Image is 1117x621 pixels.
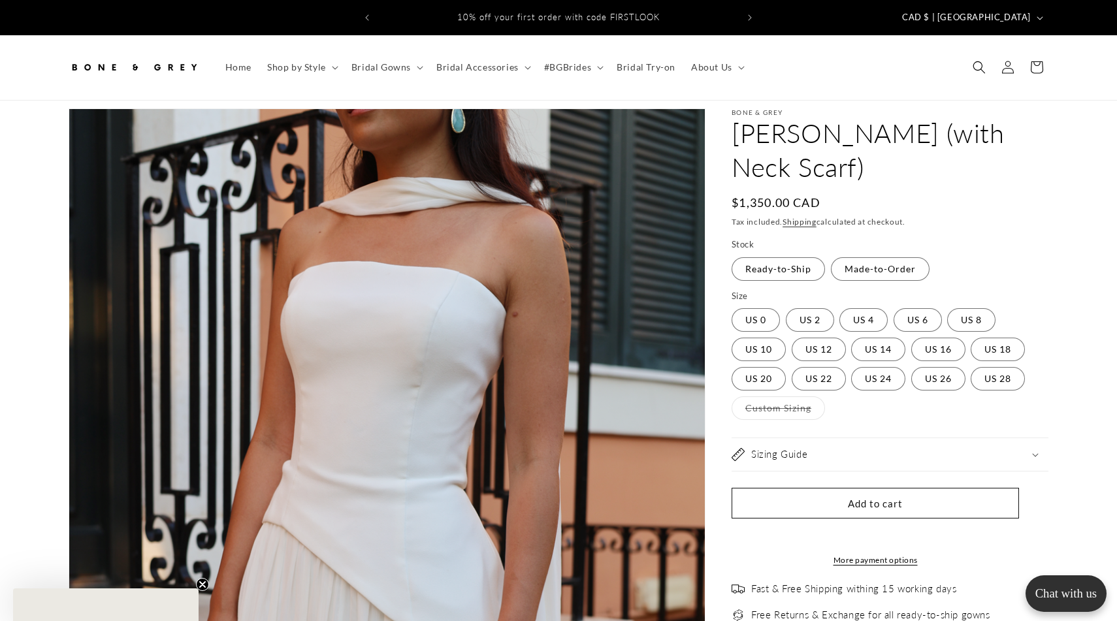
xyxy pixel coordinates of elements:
div: Close teaser [13,588,199,621]
label: US 28 [971,367,1025,390]
span: Home [225,61,251,73]
label: Custom Sizing [732,396,825,420]
label: US 4 [839,308,888,332]
p: Bone & Grey [732,108,1048,116]
div: Tax included. calculated at checkout. [732,215,1048,229]
a: Bone and Grey Bridal [64,48,204,87]
label: US 10 [732,338,786,361]
label: US 0 [732,308,780,332]
span: Bridal Try-on [617,61,675,73]
img: Bone and Grey Bridal [69,53,199,82]
button: Close teaser [196,578,209,591]
h2: Sizing Guide [751,448,807,461]
summary: #BGBrides [536,54,609,81]
label: US 6 [894,308,942,332]
button: Previous announcement [353,5,381,30]
span: About Us [691,61,732,73]
span: Bridal Gowns [351,61,411,73]
legend: Stock [732,238,755,251]
label: US 2 [786,308,834,332]
label: US 16 [911,338,965,361]
button: Next announcement [736,5,764,30]
label: US 12 [792,338,846,361]
summary: Sizing Guide [732,438,1048,471]
legend: Size [732,290,749,303]
span: Fast & Free Shipping withing 15 working days [751,582,956,596]
a: More payment options [732,554,1019,566]
summary: About Us [683,54,750,81]
label: Ready-to-Ship [732,257,825,281]
button: Add to cart [732,488,1019,518]
label: US 24 [851,367,905,390]
span: 10% off your first order with code FIRSTLOOK [457,12,660,22]
label: US 26 [911,367,965,390]
button: Open chatbox [1026,575,1107,612]
summary: Search [965,53,994,82]
summary: Bridal Gowns [344,54,429,81]
label: Made-to-Order [831,257,930,281]
span: #BGBrides [544,61,591,73]
span: CAD $ | [GEOGRAPHIC_DATA] [902,11,1031,24]
label: US 22 [792,367,846,390]
label: US 8 [947,308,996,332]
label: US 14 [851,338,905,361]
span: Shop by Style [267,61,326,73]
a: Home [218,54,259,81]
label: US 20 [732,367,786,390]
button: CAD $ | [GEOGRAPHIC_DATA] [894,5,1048,30]
p: Chat with us [1026,586,1107,601]
span: $1,350.00 CAD [732,194,820,212]
summary: Shop by Style [259,54,344,81]
label: US 18 [971,338,1025,361]
a: Shipping [783,217,817,227]
a: Bridal Try-on [609,54,683,81]
h1: [PERSON_NAME] (with Neck Scarf) [732,116,1048,184]
summary: Bridal Accessories [429,54,536,81]
span: Bridal Accessories [436,61,519,73]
